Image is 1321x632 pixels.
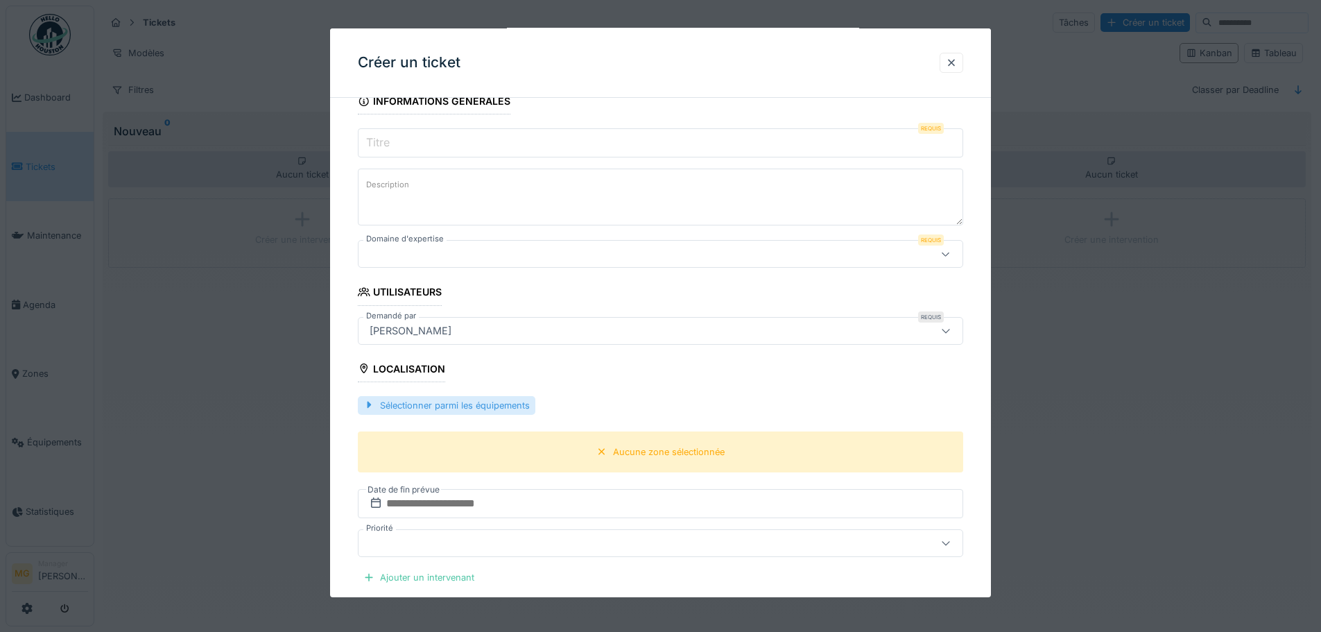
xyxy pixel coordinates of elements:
[358,282,442,305] div: Utilisateurs
[918,234,944,246] div: Requis
[363,310,419,322] label: Demandé par
[363,522,396,534] label: Priorité
[358,91,510,114] div: Informations générales
[918,123,944,134] div: Requis
[918,311,944,323] div: Requis
[363,233,447,245] label: Domaine d'expertise
[366,482,441,497] label: Date de fin prévue
[613,445,725,459] div: Aucune zone sélectionnée
[358,568,480,587] div: Ajouter un intervenant
[358,54,460,71] h3: Créer un ticket
[363,176,412,194] label: Description
[364,323,457,339] div: [PERSON_NAME]
[363,134,392,151] label: Titre
[358,359,445,382] div: Localisation
[358,396,535,415] div: Sélectionner parmi les équipements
